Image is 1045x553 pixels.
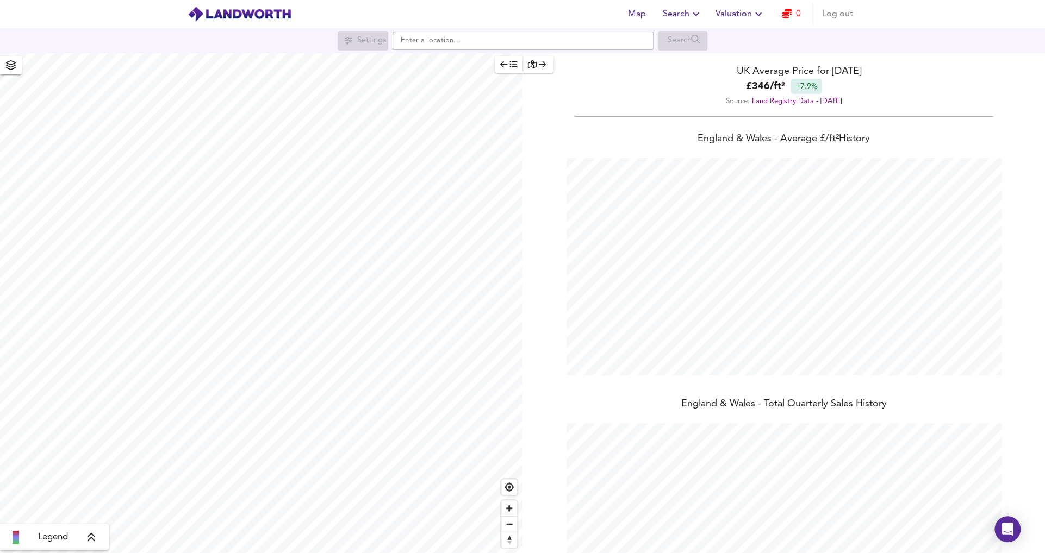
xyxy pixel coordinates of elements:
b: £ 346 / ft² [746,79,785,94]
div: Source: [522,94,1045,109]
span: Reset bearing to north [501,532,517,548]
a: Land Registry Data - [DATE] [752,98,842,105]
div: England & Wales - Average £/ ft² History [522,132,1045,147]
span: Log out [822,7,853,22]
button: Zoom in [501,500,517,516]
button: Find my location [501,479,517,495]
button: Zoom out [501,516,517,532]
div: UK Average Price for [DATE] [522,64,1045,79]
button: Search [658,3,707,25]
input: Enter a location... [393,32,654,50]
button: Reset bearing to north [501,532,517,548]
button: Valuation [711,3,769,25]
button: Log out [818,3,857,25]
div: +7.9% [791,79,822,94]
a: 0 [782,7,801,22]
span: Valuation [716,7,765,22]
img: logo [188,6,291,22]
button: 0 [774,3,808,25]
div: Open Intercom Messenger [994,516,1021,542]
div: Search for a location first or explore the map [658,31,707,51]
span: Search [663,7,702,22]
span: Map [624,7,650,22]
button: Map [619,3,654,25]
span: Legend [38,531,68,544]
span: Zoom out [501,517,517,532]
div: England & Wales - Total Quarterly Sales History [522,397,1045,412]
